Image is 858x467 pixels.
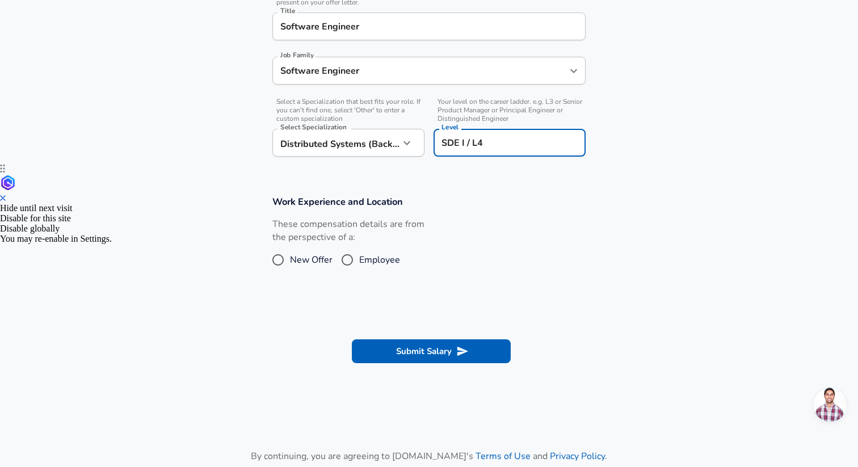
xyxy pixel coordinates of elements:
[434,98,586,123] span: Your level on the career ladder. e.g. L3 or Senior Product Manager or Principal Engineer or Disti...
[290,253,333,267] span: New Offer
[566,63,582,79] button: Open
[476,450,531,462] a: Terms of Use
[441,124,459,131] label: Level
[272,218,424,244] label: These compensation details are from the perspective of a:
[277,18,581,35] input: Software Engineer
[280,124,346,131] label: Select Specialization
[550,450,605,462] a: Privacy Policy
[439,134,581,152] input: L3
[359,253,400,267] span: Employee
[272,98,424,123] span: Select a Specialization that best fits your role. If you can't find one, select 'Other' to enter ...
[813,388,847,422] div: Open chat
[272,195,586,208] h3: Work Experience and Location
[352,339,511,363] button: Submit Salary
[280,7,295,14] label: Title
[277,62,563,79] input: Software Engineer
[272,129,399,157] div: Distributed Systems (Back-End)
[280,52,314,58] label: Job Family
